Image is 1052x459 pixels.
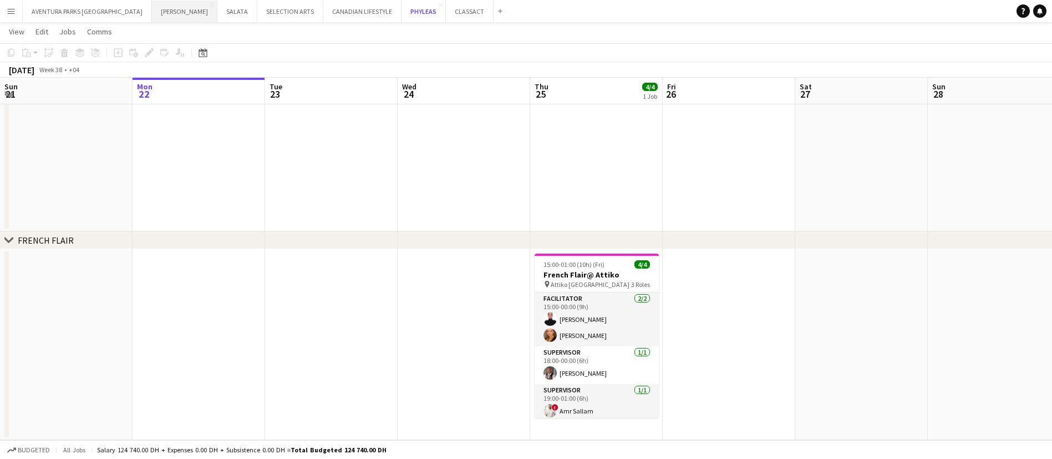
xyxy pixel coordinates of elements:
div: +04 [69,65,79,74]
span: 25 [533,88,548,100]
span: Fri [667,82,676,92]
button: Budgeted [6,444,52,456]
button: SALATA [217,1,257,22]
div: FRENCH FLAIR [18,235,74,246]
span: Attiko [GEOGRAPHIC_DATA] [551,280,629,289]
span: ! [552,404,558,411]
span: All jobs [61,446,88,454]
button: PHYLEAS [402,1,446,22]
span: 26 [665,88,676,100]
span: Jobs [59,27,76,37]
span: Week 38 [37,65,64,74]
span: 4/4 [642,83,658,91]
button: CANADIAN LIFESTYLE [323,1,402,22]
span: Sun [4,82,18,92]
a: Edit [31,24,53,39]
span: Sat [800,82,812,92]
a: Comms [83,24,116,39]
app-card-role: Facilitator2/215:00-00:00 (9h)[PERSON_NAME][PERSON_NAME] [535,292,659,346]
span: 22 [135,88,153,100]
div: 1 Job [643,92,657,100]
app-card-role: Supervisor1/118:00-00:00 (6h)[PERSON_NAME] [535,346,659,384]
span: Mon [137,82,153,92]
span: Tue [270,82,282,92]
span: Thu [535,82,548,92]
span: Total Budgeted 124 740.00 DH [291,446,387,454]
app-job-card: 15:00-01:00 (10h) (Fri)4/4French Flair@ Attiko Attiko [GEOGRAPHIC_DATA]3 RolesFacilitator2/215:00... [535,254,659,418]
button: [PERSON_NAME] [152,1,217,22]
h3: French Flair@ Attiko [535,270,659,280]
span: 24 [400,88,416,100]
span: Wed [402,82,416,92]
span: Sun [932,82,946,92]
span: 23 [268,88,282,100]
button: SELECTION ARTS [257,1,323,22]
span: 21 [3,88,18,100]
span: Edit [35,27,48,37]
button: CLASSACT [446,1,494,22]
div: Salary 124 740.00 DH + Expenses 0.00 DH + Subsistence 0.00 DH = [97,446,387,454]
a: Jobs [55,24,80,39]
a: View [4,24,29,39]
span: Comms [87,27,112,37]
span: 4/4 [634,260,650,269]
span: 28 [931,88,946,100]
span: Budgeted [18,446,50,454]
button: AVENTURA PARKS [GEOGRAPHIC_DATA] [23,1,152,22]
app-card-role: Supervisor1/119:00-01:00 (6h)!Amr Sallam [535,384,659,422]
span: 15:00-01:00 (10h) (Fri) [543,260,604,269]
div: [DATE] [9,64,34,75]
span: 27 [798,88,812,100]
span: View [9,27,24,37]
span: 3 Roles [631,280,650,289]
